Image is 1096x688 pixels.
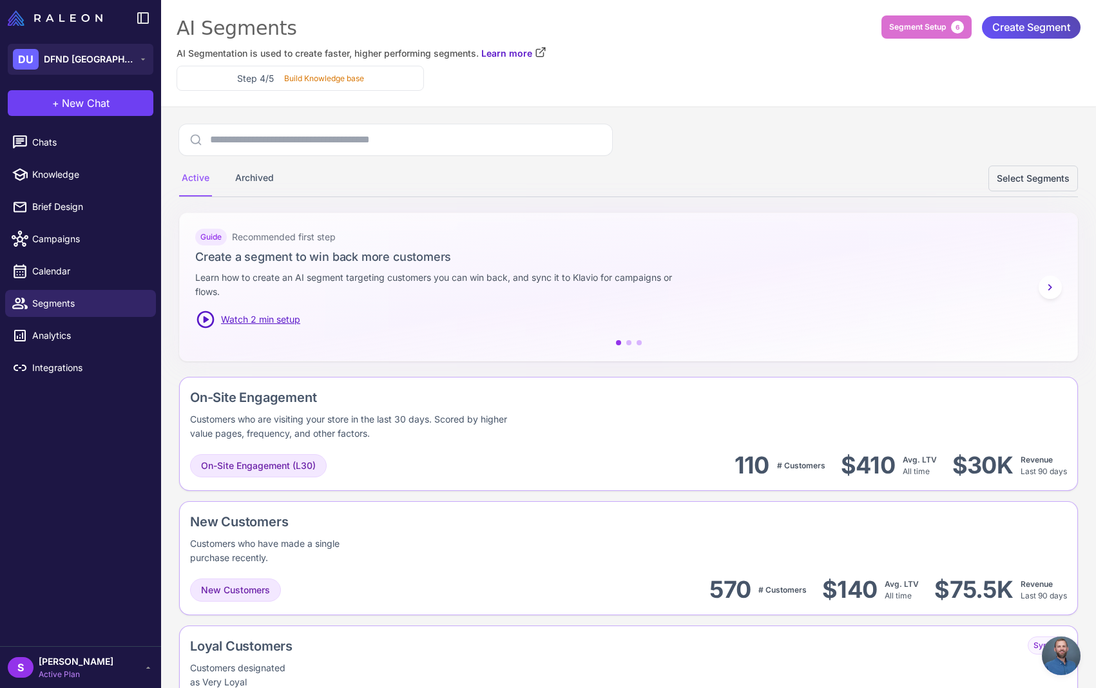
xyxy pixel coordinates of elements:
[481,46,546,61] a: Learn more
[62,95,110,111] span: New Chat
[1028,636,1067,655] div: Synced
[8,10,102,26] img: Raleon Logo
[5,129,156,156] a: Chats
[179,160,212,196] div: Active
[177,15,1081,41] div: AI Segments
[233,160,276,196] div: Archived
[903,455,937,464] span: Avg. LTV
[885,578,919,602] div: All time
[5,161,156,188] a: Knowledge
[237,72,274,85] h3: Step 4/5
[988,166,1078,191] button: Select Segments
[5,322,156,349] a: Analytics
[190,537,343,565] div: Customers who have made a single purchase recently.
[44,52,134,66] span: DFND [GEOGRAPHIC_DATA]
[1021,578,1067,602] div: Last 90 days
[822,575,877,604] div: $140
[951,21,964,33] span: 6
[195,248,1062,265] h3: Create a segment to win back more customers
[190,512,420,531] div: New Customers
[195,271,690,299] p: Learn how to create an AI segment targeting customers you can win back, and sync it to Klavio for...
[177,46,479,61] span: AI Segmentation is used to create faster, higher performing segments.
[32,200,146,214] span: Brief Design
[934,575,1013,604] div: $75.5K
[232,230,336,244] span: Recommended first step
[39,655,113,669] span: [PERSON_NAME]
[221,312,300,327] span: Watch 2 min setup
[1042,636,1081,675] div: Open chat
[284,73,364,84] p: Build Knowledge base
[735,451,769,480] div: 110
[8,657,34,678] div: S
[952,451,1013,480] div: $30K
[881,15,972,39] button: Segment Setup6
[32,167,146,182] span: Knowledge
[190,388,689,407] div: On-Site Engagement
[5,354,156,381] a: Integrations
[32,329,146,343] span: Analytics
[992,16,1070,39] span: Create Segment
[32,296,146,311] span: Segments
[5,225,156,253] a: Campaigns
[5,290,156,317] a: Segments
[32,361,146,375] span: Integrations
[5,258,156,285] a: Calendar
[709,575,751,604] div: 570
[201,459,316,473] span: On-Site Engagement (L30)
[1021,454,1067,477] div: Last 90 days
[903,454,937,477] div: All time
[190,412,523,441] div: Customers who are visiting your store in the last 30 days. Scored by higher value pages, frequenc...
[195,229,227,245] div: Guide
[190,636,345,656] div: Loyal Customers
[5,193,156,220] a: Brief Design
[889,21,946,33] span: Segment Setup
[201,583,270,597] span: New Customers
[13,49,39,70] div: DU
[8,10,108,26] a: Raleon Logo
[32,232,146,246] span: Campaigns
[32,264,146,278] span: Calendar
[885,579,919,589] span: Avg. LTV
[32,135,146,149] span: Chats
[777,461,825,470] span: # Customers
[39,669,113,680] span: Active Plan
[1021,579,1053,589] span: Revenue
[52,95,59,111] span: +
[8,44,153,75] button: DUDFND [GEOGRAPHIC_DATA]
[758,585,807,595] span: # Customers
[1021,455,1053,464] span: Revenue
[8,90,153,116] button: +New Chat
[841,451,895,480] div: $410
